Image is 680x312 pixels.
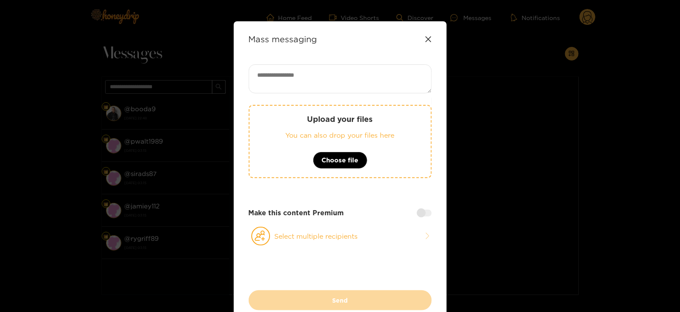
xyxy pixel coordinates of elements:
button: Select multiple recipients [249,226,432,246]
p: Upload your files [267,114,414,124]
strong: Mass messaging [249,34,317,44]
button: Send [249,290,432,310]
p: You can also drop your files here [267,130,414,140]
span: Choose file [322,155,359,165]
button: Choose file [313,152,367,169]
strong: Make this content Premium [249,208,344,218]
